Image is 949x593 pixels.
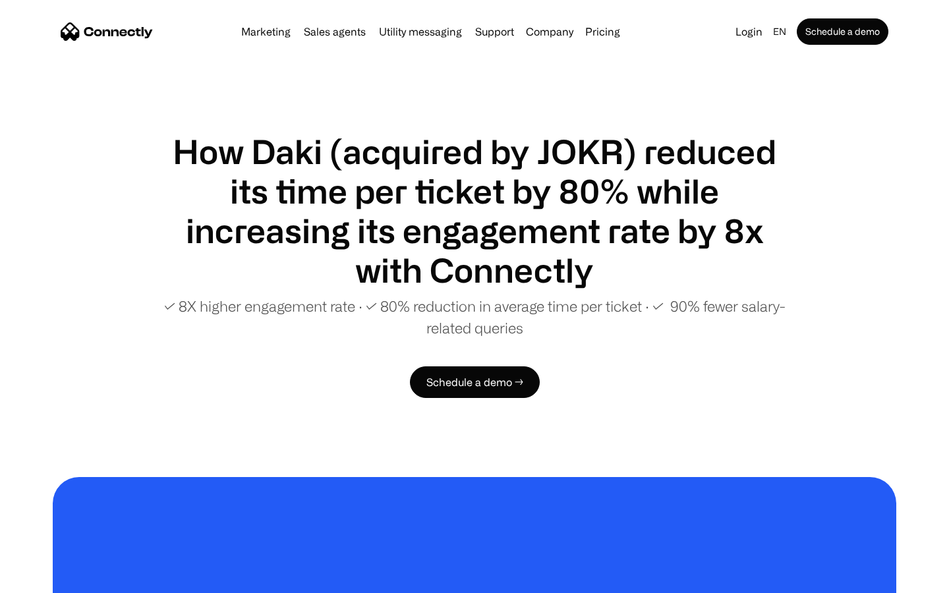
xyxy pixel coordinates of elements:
[470,26,519,37] a: Support
[797,18,888,45] a: Schedule a demo
[773,22,786,41] div: en
[580,26,625,37] a: Pricing
[374,26,467,37] a: Utility messaging
[730,22,768,41] a: Login
[526,22,573,41] div: Company
[26,570,79,588] ul: Language list
[158,132,791,290] h1: How Daki (acquired by JOKR) reduced its time per ticket by 80% while increasing its engagement ra...
[299,26,371,37] a: Sales agents
[236,26,296,37] a: Marketing
[13,569,79,588] aside: Language selected: English
[410,366,540,398] a: Schedule a demo →
[158,295,791,339] p: ✓ 8X higher engagement rate ∙ ✓ 80% reduction in average time per ticket ∙ ✓ 90% fewer salary-rel...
